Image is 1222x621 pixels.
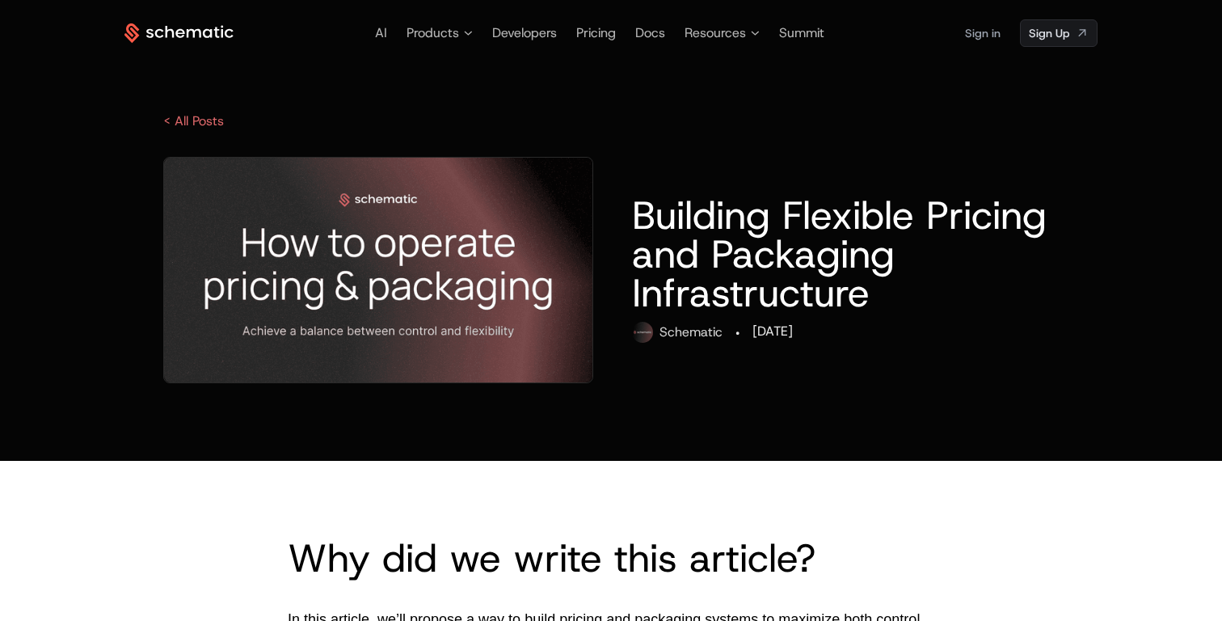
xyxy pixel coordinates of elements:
img: OG - blog post operate p&p [164,158,592,382]
span: Sign Up [1029,25,1069,41]
h2: Why did we write this article? [288,539,934,577]
div: · [735,322,740,344]
a: Summit [779,24,824,41]
div: [DATE] [752,322,793,341]
a: AI [375,24,387,41]
span: Resources [685,23,746,43]
a: [object Object] [1020,19,1098,47]
a: Sign in [965,20,1001,46]
a: Docs [635,24,665,41]
h1: Building Flexible Pricing and Packaging Infrastructure [632,196,1059,312]
a: Developers [492,24,557,41]
img: Schematic Profile [632,322,653,343]
a: Pricing [576,24,616,41]
a: < All Posts [163,112,224,129]
div: Schematic [659,323,723,342]
span: Products [407,23,459,43]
